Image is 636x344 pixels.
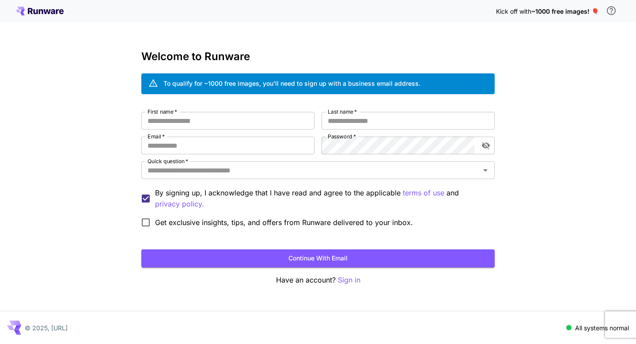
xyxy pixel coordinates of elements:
button: Sign in [338,275,360,286]
p: Have an account? [141,275,495,286]
p: By signing up, I acknowledge that I have read and agree to the applicable and [155,187,488,210]
span: Kick off with [496,8,531,15]
span: ~1000 free images! 🎈 [531,8,599,15]
label: Last name [328,108,357,115]
p: terms of use [403,187,444,199]
label: Quick question [148,157,188,165]
button: Continue with email [141,249,495,268]
p: © 2025, [URL] [25,323,68,333]
p: All systems normal [575,323,629,333]
label: Email [148,133,165,140]
p: privacy policy. [155,199,204,210]
div: To qualify for ~1000 free images, you’ll need to sign up with a business email address. [163,79,420,88]
button: Open [479,164,492,176]
button: In order to qualify for free credit, you need to sign up with a business email address and click ... [602,2,620,19]
span: Get exclusive insights, tips, and offers from Runware delivered to your inbox. [155,217,413,228]
button: By signing up, I acknowledge that I have read and agree to the applicable and privacy policy. [403,187,444,199]
button: By signing up, I acknowledge that I have read and agree to the applicable terms of use and [155,199,204,210]
label: First name [148,108,177,115]
h3: Welcome to Runware [141,50,495,63]
label: Password [328,133,356,140]
button: toggle password visibility [478,138,494,153]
